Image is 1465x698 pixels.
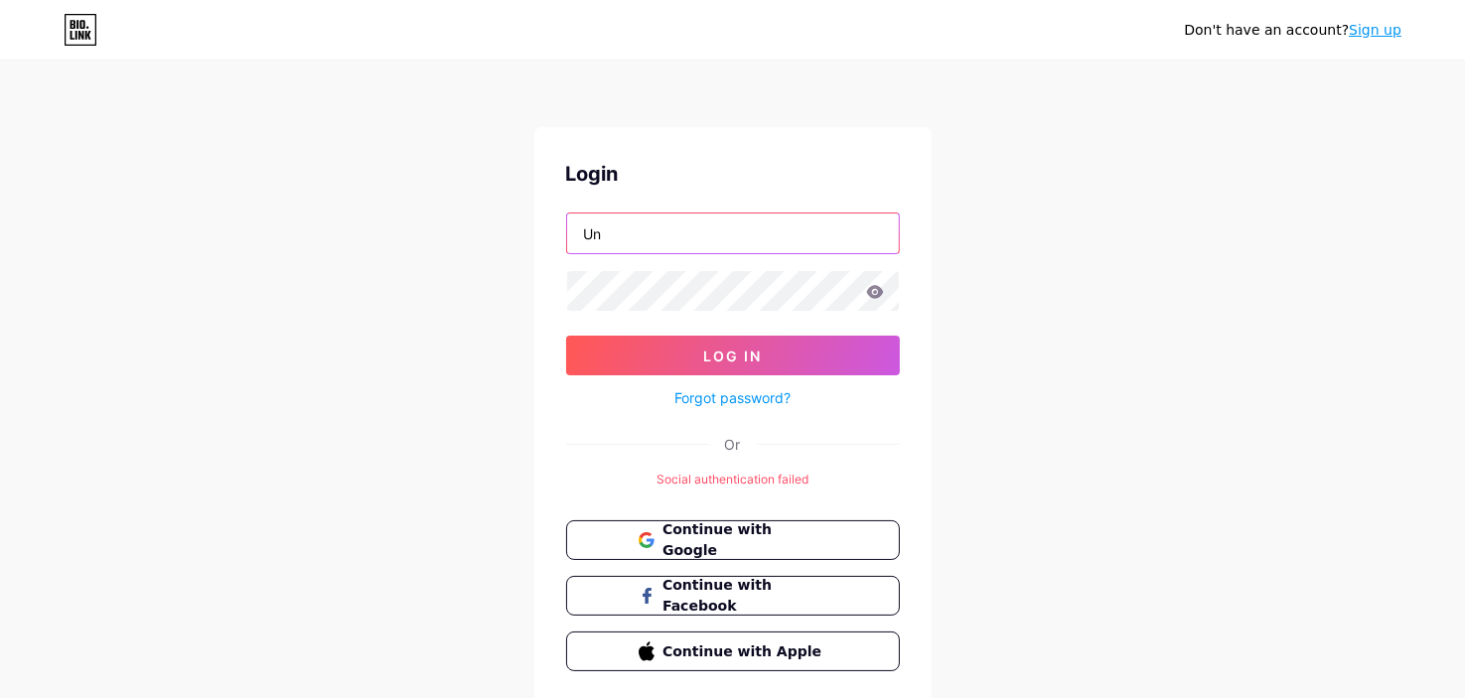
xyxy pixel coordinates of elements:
[703,348,762,364] span: Log In
[566,336,900,375] button: Log In
[662,575,826,617] span: Continue with Facebook
[566,520,900,560] button: Continue with Google
[1349,22,1401,38] a: Sign up
[566,471,900,489] div: Social authentication failed
[566,576,900,616] button: Continue with Facebook
[662,519,826,561] span: Continue with Google
[566,631,900,671] button: Continue with Apple
[662,641,826,662] span: Continue with Apple
[674,387,791,408] a: Forgot password?
[567,213,899,253] input: Username
[1184,20,1401,41] div: Don't have an account?
[725,434,741,455] div: Or
[566,159,900,189] div: Login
